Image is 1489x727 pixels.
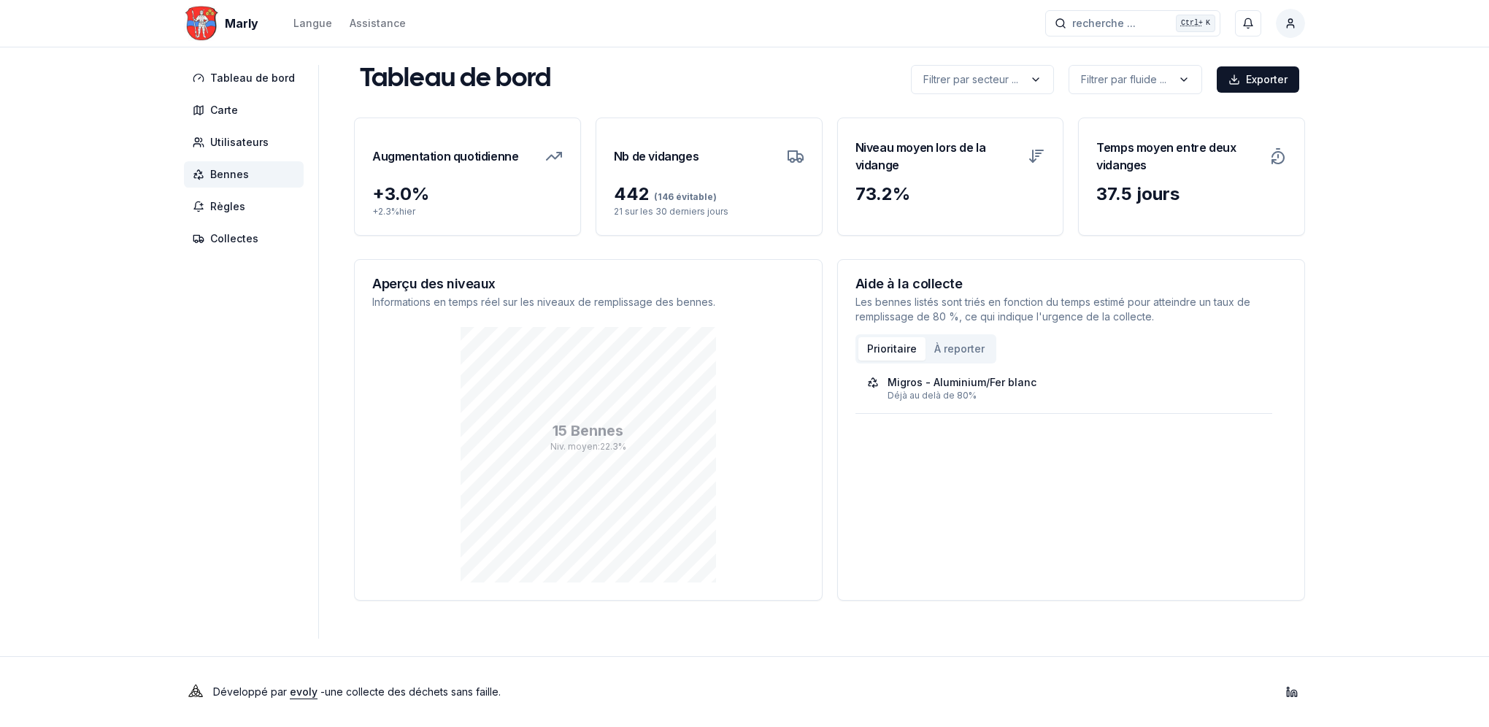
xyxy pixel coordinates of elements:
a: Carte [184,97,309,123]
div: 442 [614,182,804,206]
button: recherche ...Ctrl+K [1045,10,1220,36]
h3: Temps moyen entre deux vidanges [1096,136,1261,177]
h3: Augmentation quotidienne [372,136,518,177]
a: Bennes [184,161,309,188]
div: 37.5 jours [1096,182,1287,206]
span: Carte [210,103,238,118]
button: À reporter [926,337,993,361]
h1: Tableau de bord [360,65,551,94]
a: Tableau de bord [184,65,309,91]
span: Marly [225,15,258,32]
p: Filtrer par secteur ... [923,72,1018,87]
div: + 3.0 % [372,182,563,206]
a: Collectes [184,226,309,252]
span: Utilisateurs [210,135,269,150]
a: Marly [184,15,264,32]
p: Les bennes listés sont triés en fonction du temps estimé pour atteindre un taux de remplissage de... [855,295,1288,324]
button: label [1069,65,1202,94]
span: recherche ... [1072,16,1136,31]
img: Evoly Logo [184,680,207,704]
a: Utilisateurs [184,129,309,155]
button: Exporter [1217,66,1299,93]
h3: Niveau moyen lors de la vidange [855,136,1020,177]
a: Migros - Aluminium/Fer blancDéjà au delà de 80% [867,375,1261,401]
a: Règles [184,193,309,220]
span: Tableau de bord [210,71,295,85]
div: Migros - Aluminium/Fer blanc [888,375,1036,390]
img: Marly Logo [184,6,219,41]
span: Collectes [210,231,258,246]
h3: Nb de vidanges [614,136,699,177]
span: (146 évitable) [650,191,717,202]
p: Informations en temps réel sur les niveaux de remplissage des bennes. [372,295,804,309]
a: evoly [290,685,318,698]
button: Langue [293,15,332,32]
button: label [911,65,1054,94]
h3: Aperçu des niveaux [372,277,804,291]
p: + 2.3 % hier [372,206,563,218]
p: 21 sur les 30 derniers jours [614,206,804,218]
p: Développé par - une collecte des déchets sans faille . [213,682,501,702]
a: Assistance [350,15,406,32]
h3: Aide à la collecte [855,277,1288,291]
div: Langue [293,16,332,31]
span: Bennes [210,167,249,182]
p: Filtrer par fluide ... [1081,72,1166,87]
div: 73.2 % [855,182,1046,206]
button: Prioritaire [858,337,926,361]
div: Déjà au delà de 80% [888,390,1261,401]
span: Règles [210,199,245,214]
